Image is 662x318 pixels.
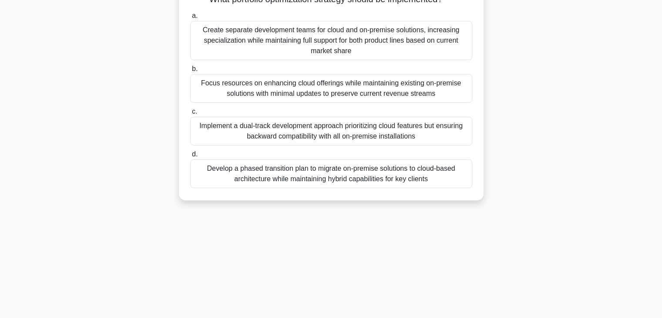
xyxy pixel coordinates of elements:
div: Create separate development teams for cloud and on-premise solutions, increasing specialization w... [190,21,472,60]
span: b. [192,65,198,72]
div: Focus resources on enhancing cloud offerings while maintaining existing on-premise solutions with... [190,74,472,103]
div: Implement a dual-track development approach prioritizing cloud features but ensuring backward com... [190,117,472,145]
span: a. [192,12,198,19]
div: Develop a phased transition plan to migrate on-premise solutions to cloud-based architecture whil... [190,159,472,188]
span: c. [192,108,197,115]
span: d. [192,150,198,158]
